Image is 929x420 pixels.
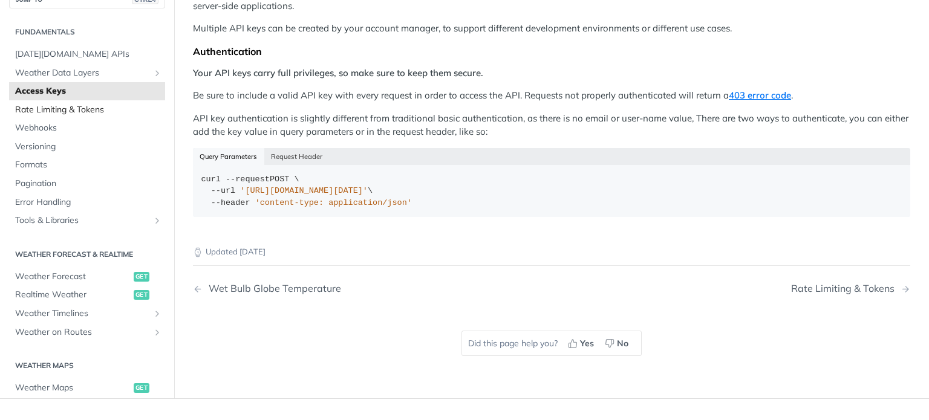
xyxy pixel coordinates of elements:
[791,283,901,294] div: Rate Limiting & Tokens
[134,291,149,300] span: get
[9,27,165,37] h2: Fundamentals
[461,331,642,356] div: Did this page help you?
[255,198,412,207] span: 'content-type: application/json'
[580,337,594,350] span: Yes
[152,328,162,337] button: Show subpages for Weather on Routes
[791,283,910,294] a: Next Page: Rate Limiting & Tokens
[729,89,791,101] a: 403 error code
[9,305,165,323] a: Weather TimelinesShow subpages for Weather Timelines
[9,64,165,82] a: Weather Data LayersShow subpages for Weather Data Layers
[193,67,483,79] strong: Your API keys carry full privileges, so make sure to keep them secure.
[193,246,910,258] p: Updated [DATE]
[617,337,628,350] span: No
[9,323,165,341] a: Weather on RoutesShow subpages for Weather on Routes
[193,283,500,294] a: Previous Page: Wet Bulb Globe Temperature
[15,141,162,153] span: Versioning
[193,45,910,57] div: Authentication
[15,160,162,172] span: Formats
[211,198,250,207] span: --header
[152,68,162,78] button: Show subpages for Weather Data Layers
[9,45,165,63] a: [DATE][DOMAIN_NAME] APIs
[15,196,162,208] span: Error Handling
[9,286,165,305] a: Realtime Weatherget
[601,334,635,352] button: No
[15,326,149,338] span: Weather on Routes
[134,272,149,282] span: get
[15,123,162,135] span: Webhooks
[9,138,165,156] a: Versioning
[15,215,149,227] span: Tools & Libraries
[211,186,236,195] span: --url
[9,193,165,212] a: Error Handling
[240,186,368,195] span: '[URL][DOMAIN_NAME][DATE]'
[9,120,165,138] a: Webhooks
[9,101,165,119] a: Rate Limiting & Tokens
[201,175,221,184] span: curl
[9,249,165,260] h2: Weather Forecast & realtime
[15,67,149,79] span: Weather Data Layers
[15,48,162,60] span: [DATE][DOMAIN_NAME] APIs
[9,361,165,372] h2: Weather Maps
[15,383,131,395] span: Weather Maps
[203,283,341,294] div: Wet Bulb Globe Temperature
[193,112,910,139] p: API key authentication is slightly different from traditional basic authentication, as there is n...
[9,268,165,286] a: Weather Forecastget
[15,271,131,283] span: Weather Forecast
[193,271,910,306] nav: Pagination Controls
[15,178,162,190] span: Pagination
[15,104,162,116] span: Rate Limiting & Tokens
[152,309,162,318] button: Show subpages for Weather Timelines
[134,384,149,393] span: get
[226,175,270,184] span: --request
[9,83,165,101] a: Access Keys
[9,212,165,230] a: Tools & LibrariesShow subpages for Tools & Libraries
[264,148,330,165] button: Request Header
[564,334,601,352] button: Yes
[9,380,165,398] a: Weather Mapsget
[201,173,902,209] div: POST \ \
[9,175,165,193] a: Pagination
[15,289,131,302] span: Realtime Weather
[193,22,910,36] p: Multiple API keys can be created by your account manager, to support different development enviro...
[193,89,910,103] p: Be sure to include a valid API key with every request in order to access the API. Requests not pr...
[152,216,162,226] button: Show subpages for Tools & Libraries
[15,308,149,320] span: Weather Timelines
[15,86,162,98] span: Access Keys
[9,157,165,175] a: Formats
